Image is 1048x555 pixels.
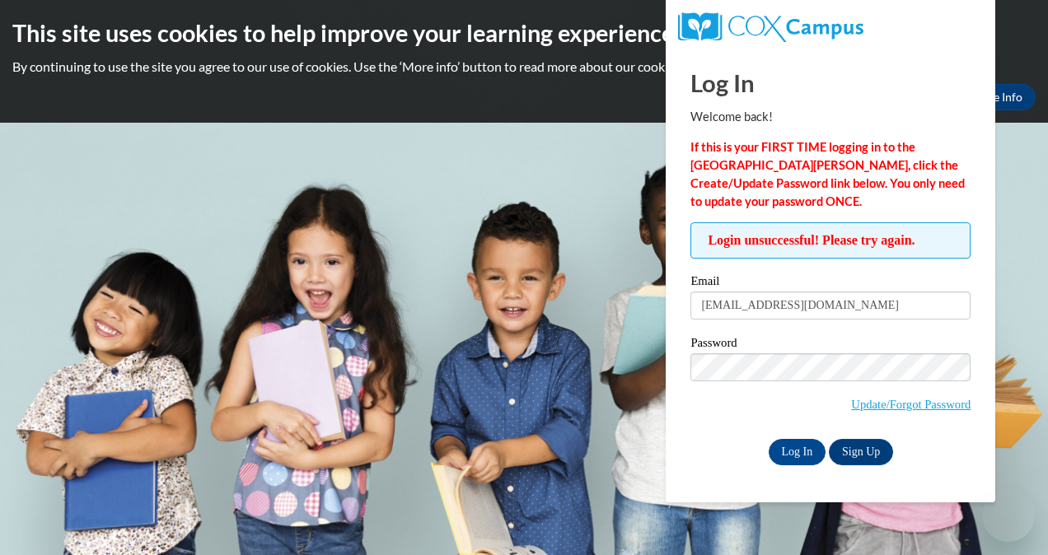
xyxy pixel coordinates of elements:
strong: If this is your FIRST TIME logging in to the [GEOGRAPHIC_DATA][PERSON_NAME], click the Create/Upd... [690,140,965,208]
a: More Info [958,84,1036,110]
a: Sign Up [829,439,893,465]
span: Login unsuccessful! Please try again. [690,222,971,259]
p: By continuing to use the site you agree to our use of cookies. Use the ‘More info’ button to read... [12,58,1036,76]
h1: Log In [690,66,971,100]
img: COX Campus [678,12,863,42]
h2: This site uses cookies to help improve your learning experience. [12,16,1036,49]
a: Update/Forgot Password [851,398,971,411]
p: Welcome back! [690,108,971,126]
label: Email [690,275,971,291]
label: Password [690,337,971,353]
input: Log In [769,439,826,465]
iframe: Button to launch messaging window [982,489,1035,542]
